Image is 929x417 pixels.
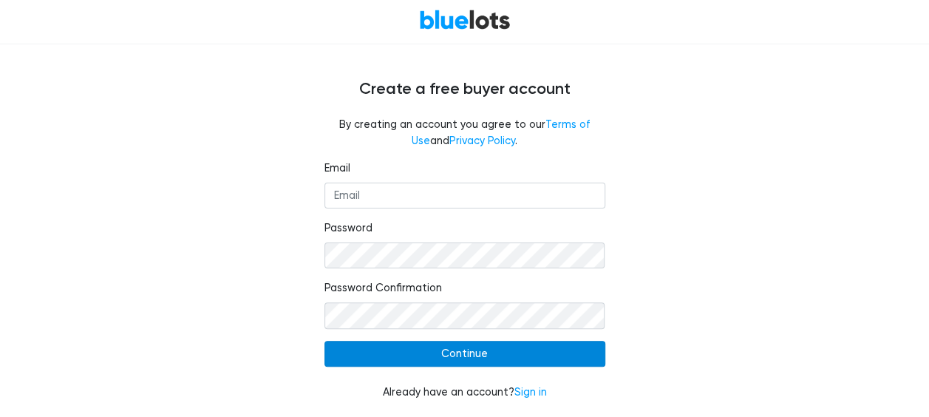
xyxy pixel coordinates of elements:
[324,220,372,237] label: Password
[324,160,350,177] label: Email
[324,384,605,401] div: Already have an account?
[324,117,605,149] fieldset: By creating an account you agree to our and .
[419,9,511,30] a: BlueLots
[412,118,590,147] a: Terms of Use
[514,386,547,399] a: Sign in
[21,80,908,99] h4: Create a free buyer account
[324,280,442,296] label: Password Confirmation
[324,341,605,367] input: Continue
[324,183,605,209] input: Email
[449,135,515,147] a: Privacy Policy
